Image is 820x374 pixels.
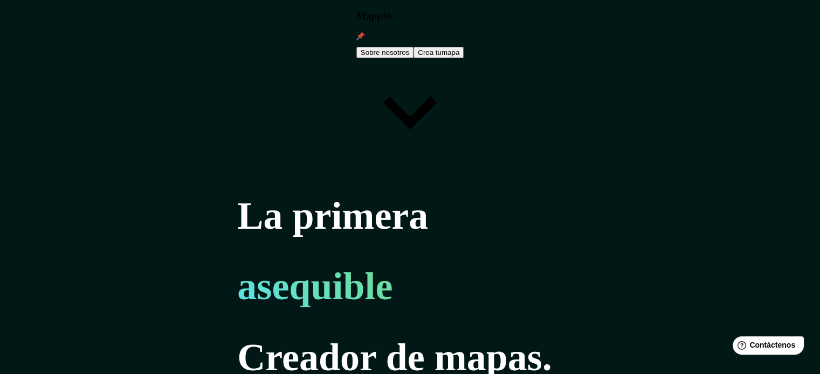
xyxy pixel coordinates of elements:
[356,10,392,22] font: Mappin
[414,47,464,58] button: Crea tumapa
[724,332,808,362] iframe: Lanzador de widgets de ayuda
[356,47,414,58] button: Sobre nosotros
[356,32,365,40] img: pin de mapeo
[418,48,442,57] font: Crea tu
[442,48,459,57] font: mapa
[361,48,409,57] font: Sobre nosotros
[237,265,392,308] font: asequible
[237,194,428,237] font: La primera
